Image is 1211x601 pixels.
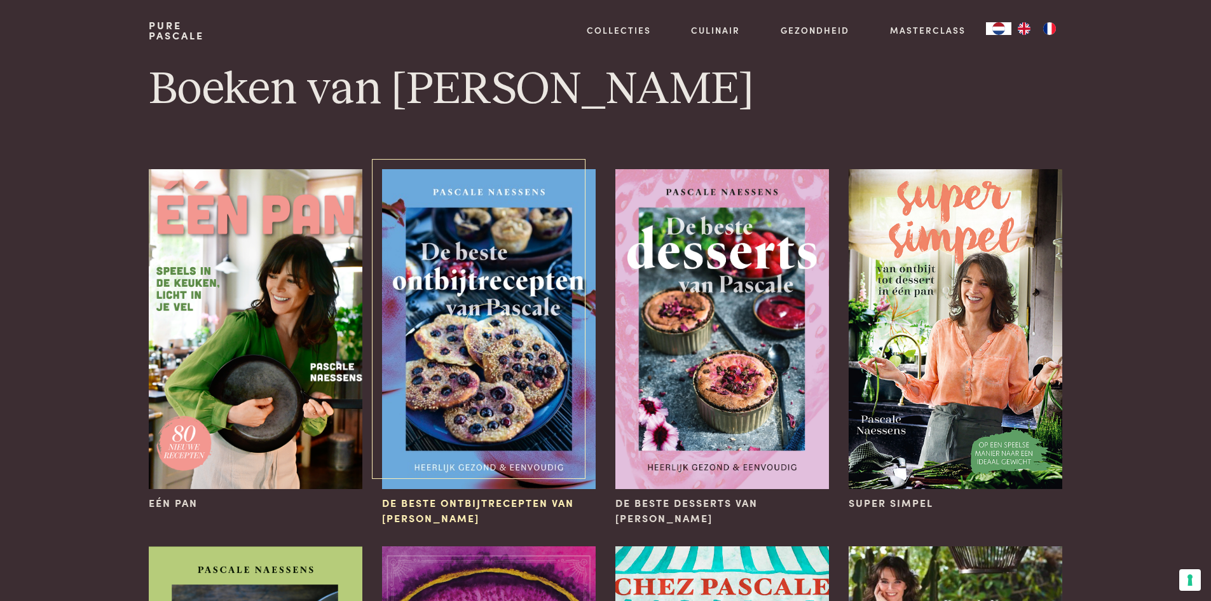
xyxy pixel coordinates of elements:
[986,22,1062,35] aside: Language selected: Nederlands
[382,495,595,526] span: De beste ontbijtrecepten van [PERSON_NAME]
[149,169,362,489] img: Eén pan
[382,169,595,489] img: De beste ontbijtrecepten van Pascale
[382,169,595,526] a: De beste ontbijtrecepten van Pascale De beste ontbijtrecepten van [PERSON_NAME]
[615,495,828,526] span: De beste desserts van [PERSON_NAME]
[781,24,849,37] a: Gezondheid
[615,169,828,526] a: De beste desserts van Pascale De beste desserts van [PERSON_NAME]
[1011,22,1062,35] ul: Language list
[587,24,651,37] a: Collecties
[986,22,1011,35] div: Language
[149,169,362,511] a: Eén pan Eén pan
[149,495,198,511] span: Eén pan
[849,169,1062,511] a: Super Simpel Super Simpel
[615,169,828,489] img: De beste desserts van Pascale
[691,24,740,37] a: Culinair
[986,22,1011,35] a: NL
[1037,22,1062,35] a: FR
[1011,22,1037,35] a: EN
[1179,569,1201,591] button: Uw voorkeuren voor toestemming voor trackingtechnologieën
[849,169,1062,489] img: Super Simpel
[849,495,933,511] span: Super Simpel
[149,20,204,41] a: PurePascale
[149,61,1062,118] h1: Boeken van [PERSON_NAME]
[890,24,966,37] a: Masterclass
